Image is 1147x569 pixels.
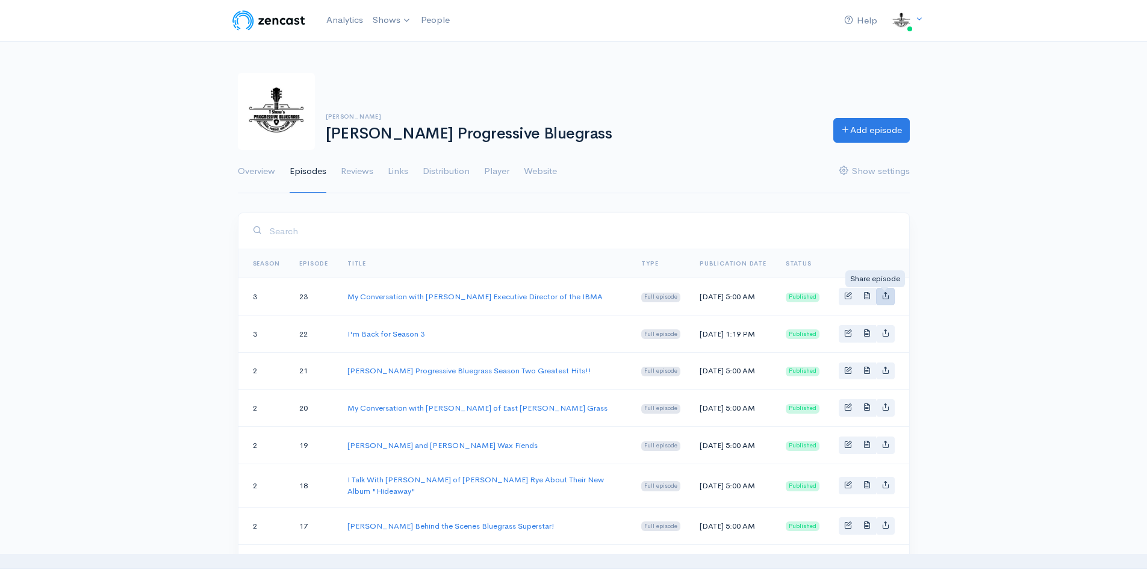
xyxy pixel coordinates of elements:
[839,8,882,34] a: Help
[690,315,776,352] td: [DATE] 1:19 PM
[845,270,905,287] div: Share episode
[238,278,290,316] td: 3
[238,507,290,544] td: 2
[786,404,819,414] span: Published
[347,521,555,531] a: [PERSON_NAME] Behind the Scenes Bluegrass Superstar!
[290,278,338,316] td: 23
[524,150,557,193] a: Website
[231,8,307,33] img: ZenCast Logo
[839,399,895,417] div: Basic example
[786,329,819,339] span: Published
[690,352,776,390] td: [DATE] 5:00 AM
[833,118,910,143] a: Add episode
[839,325,895,343] div: Basic example
[690,278,776,316] td: [DATE] 5:00 AM
[786,481,819,491] span: Published
[690,464,776,507] td: [DATE] 5:00 AM
[484,150,509,193] a: Player
[290,150,326,193] a: Episodes
[423,150,470,193] a: Distribution
[290,427,338,464] td: 19
[347,329,424,339] a: I'm Back for Season 3
[839,517,895,535] div: Basic example
[641,260,658,267] a: Type
[839,362,895,380] div: Basic example
[290,507,338,544] td: 17
[290,352,338,390] td: 21
[641,521,680,531] span: Full episode
[786,293,819,302] span: Published
[326,125,819,143] h1: [PERSON_NAME] Progressive Bluegrass
[889,8,913,33] img: ...
[299,260,328,267] a: Episode
[388,150,408,193] a: Links
[368,7,416,34] a: Shows
[690,507,776,544] td: [DATE] 5:00 AM
[641,404,680,414] span: Full episode
[839,477,895,494] div: Basic example
[347,474,604,497] a: I Talk With [PERSON_NAME] of [PERSON_NAME] Rye About Their New Album "Hideaway"
[786,441,819,451] span: Published
[322,7,368,33] a: Analytics
[700,260,766,267] a: Publication date
[290,390,338,427] td: 20
[253,260,281,267] a: Season
[641,441,680,451] span: Full episode
[347,403,608,413] a: My Conversation with [PERSON_NAME] of East [PERSON_NAME] Grass
[641,367,680,376] span: Full episode
[839,288,895,305] div: Basic example
[641,481,680,491] span: Full episode
[238,352,290,390] td: 2
[690,390,776,427] td: [DATE] 5:00 AM
[347,291,603,302] a: My Conversation with [PERSON_NAME] Executive Director of the IBMA
[347,440,538,450] a: [PERSON_NAME] and [PERSON_NAME] Wax Fiends
[690,427,776,464] td: [DATE] 5:00 AM
[786,521,819,531] span: Published
[641,329,680,339] span: Full episode
[238,464,290,507] td: 2
[347,365,591,376] a: [PERSON_NAME] Progressive Bluegrass Season Two Greatest Hits!!
[839,150,910,193] a: Show settings
[416,7,455,33] a: People
[238,150,275,193] a: Overview
[326,113,819,120] h6: [PERSON_NAME]
[290,464,338,507] td: 18
[839,437,895,454] div: Basic example
[290,315,338,352] td: 22
[347,260,366,267] a: Title
[341,150,373,193] a: Reviews
[238,315,290,352] td: 3
[641,293,680,302] span: Full episode
[238,427,290,464] td: 2
[786,367,819,376] span: Published
[786,260,812,267] span: Status
[269,219,895,243] input: Search
[238,390,290,427] td: 2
